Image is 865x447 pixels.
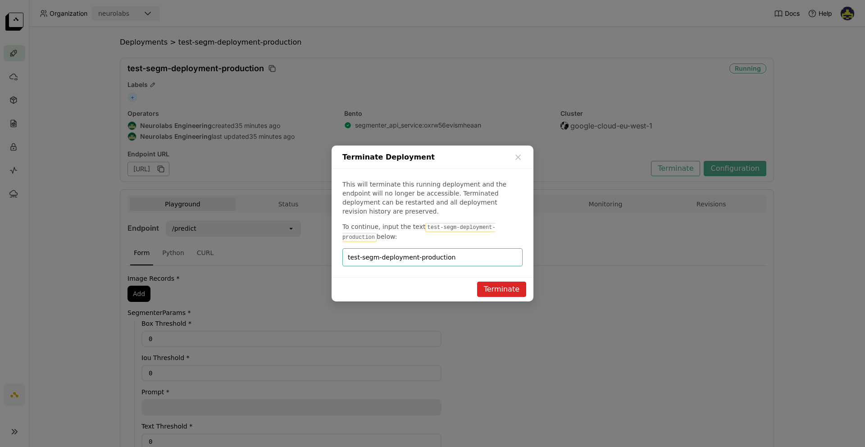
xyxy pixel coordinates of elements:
button: Terminate [477,282,526,297]
div: Terminate Deployment [332,146,533,169]
span: To continue, input the text [342,223,425,230]
div: dialog [332,146,533,301]
span: below: [377,233,397,240]
p: This will terminate this running deployment and the endpoint will no longer be accessible. Termin... [342,180,523,216]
